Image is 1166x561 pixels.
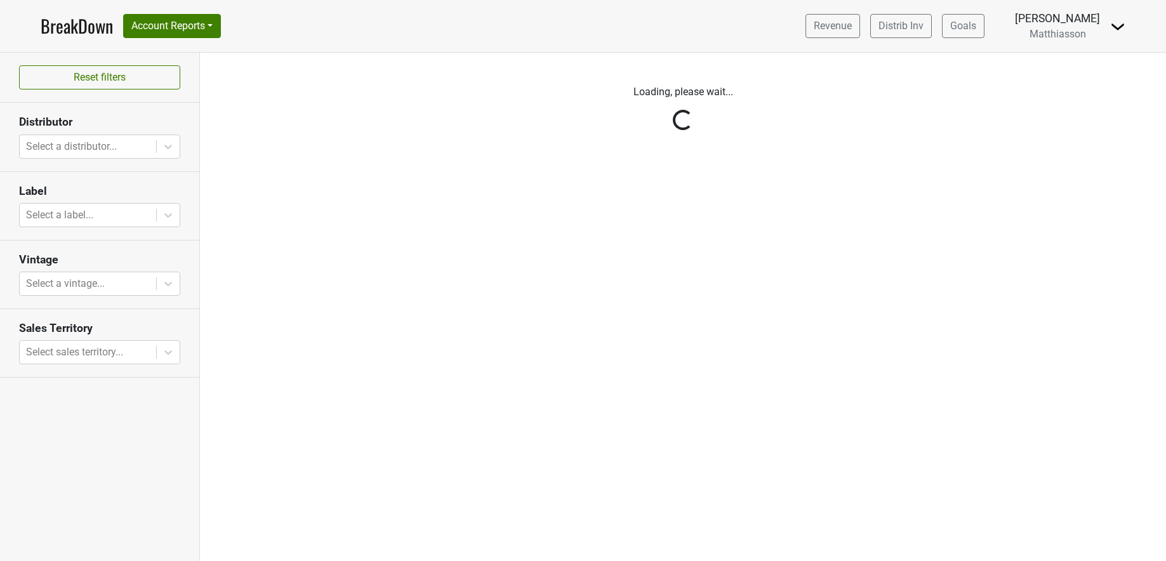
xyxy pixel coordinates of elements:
span: Matthiasson [1030,28,1086,40]
button: Account Reports [123,14,221,38]
a: Goals [942,14,984,38]
a: Distrib Inv [870,14,932,38]
img: Dropdown Menu [1110,19,1125,34]
div: [PERSON_NAME] [1015,10,1100,27]
a: Revenue [805,14,860,38]
a: BreakDown [41,13,113,39]
p: Loading, please wait... [331,84,1035,100]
